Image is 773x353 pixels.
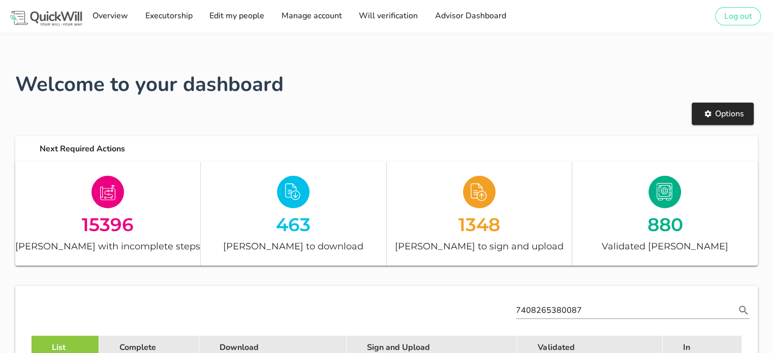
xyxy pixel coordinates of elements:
[572,215,758,233] div: 880
[715,7,761,25] button: Log out
[358,10,418,21] span: Will verification
[15,69,758,100] h1: Welcome to your dashboard
[434,10,506,21] span: Advisor Dashboard
[572,239,758,253] div: Validated [PERSON_NAME]
[734,304,753,317] button: Search name, email, testator ID or ID number appended action
[206,6,267,26] a: Edit my people
[89,6,131,26] a: Overview
[32,136,758,162] div: Next Required Actions
[8,9,84,27] img: Logo
[702,108,744,119] span: Options
[92,10,128,21] span: Overview
[431,6,509,26] a: Advisor Dashboard
[209,10,264,21] span: Edit my people
[387,215,572,233] div: 1348
[201,215,386,233] div: 463
[144,10,192,21] span: Executorship
[277,6,345,26] a: Manage account
[141,6,195,26] a: Executorship
[201,239,386,253] div: [PERSON_NAME] to download
[692,103,754,125] button: Options
[15,215,200,233] div: 15396
[724,11,752,22] span: Log out
[387,239,572,253] div: [PERSON_NAME] to sign and upload
[281,10,342,21] span: Manage account
[15,239,200,253] div: [PERSON_NAME] with incomplete steps
[355,6,421,26] a: Will verification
